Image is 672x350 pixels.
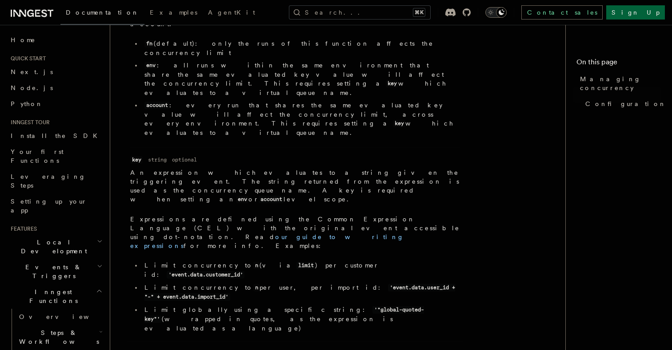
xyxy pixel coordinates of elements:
span: Inngest tour [7,119,50,126]
span: Overview [19,313,111,320]
li: Limit globally using a specific string: (wrapped in quotes, as the expression is evaluated as a l... [142,305,460,333]
a: Overview [16,309,104,325]
h4: On this page [576,57,661,71]
code: key [386,80,398,87]
li: Limit concurrency to per user, per import id: [142,283,460,302]
code: key [393,120,405,127]
li: : all runs within the same environment that share the same evaluated key value will affect the co... [142,61,460,97]
code: 'event.data.customer_id' [167,271,244,279]
a: Python [7,96,104,112]
span: Documentation [66,9,139,16]
code: account [259,196,284,203]
button: Steps & Workflows [16,325,104,350]
code: limit [296,262,315,269]
button: Toggle dark mode [485,7,507,18]
p: An expression which evaluates to a string given the triggering event. The string returned from th... [130,168,460,204]
span: AgentKit [208,9,255,16]
span: Home [11,35,36,44]
a: Install the SDK [7,128,104,144]
a: Documentation [60,3,144,25]
span: Local Development [7,238,97,256]
code: fn [144,40,154,47]
span: Inngest Functions [7,287,96,305]
span: Features [7,225,37,232]
a: AgentKit [203,3,260,24]
span: Leveraging Steps [11,173,86,189]
code: n [253,262,260,269]
li: : every run that shares the same evaluated key value will affect the concurrency limit, across ev... [142,101,460,137]
dd: optional [172,156,197,163]
code: key [130,156,143,164]
span: Setting up your app [11,198,87,214]
li: Limit concurrency to (via ) per customer id: [142,261,460,279]
a: Node.js [7,80,104,96]
button: Local Development [7,234,104,259]
a: Home [7,32,104,48]
dd: string [148,156,167,163]
a: Contact sales [521,5,603,20]
span: Configuration [585,99,666,108]
a: Examples [144,3,203,24]
p: Expressions are defined using the Common Expression Language (CEL) with the original event access... [130,215,460,250]
span: Events & Triggers [7,263,97,280]
span: Node.js [11,84,53,91]
span: Install the SDK [11,132,103,139]
a: Your first Functions [7,144,104,169]
span: Quick start [7,55,46,62]
code: n [253,284,260,291]
a: our guide to writing expressions [130,233,404,249]
span: Python [11,100,43,107]
a: Setting up your app [7,193,104,218]
a: Configuration [582,96,661,112]
code: env [236,196,248,203]
code: account [144,102,169,109]
span: Your first Functions [11,148,64,164]
a: Managing concurrency [576,71,661,96]
button: Events & Triggers [7,259,104,284]
span: Managing concurrency [580,75,661,92]
a: Leveraging Steps [7,169,104,193]
a: Sign Up [606,5,665,20]
span: Next.js [11,68,53,75]
span: Examples [150,9,197,16]
code: env [144,62,157,69]
li: (default): only the runs of this function affects the concurrency limit [142,39,460,57]
button: Search...⌘K [289,5,431,20]
button: Inngest Functions [7,284,104,309]
kbd: ⌘K [413,8,425,17]
a: Next.js [7,64,104,80]
span: Steps & Workflows [16,328,99,346]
